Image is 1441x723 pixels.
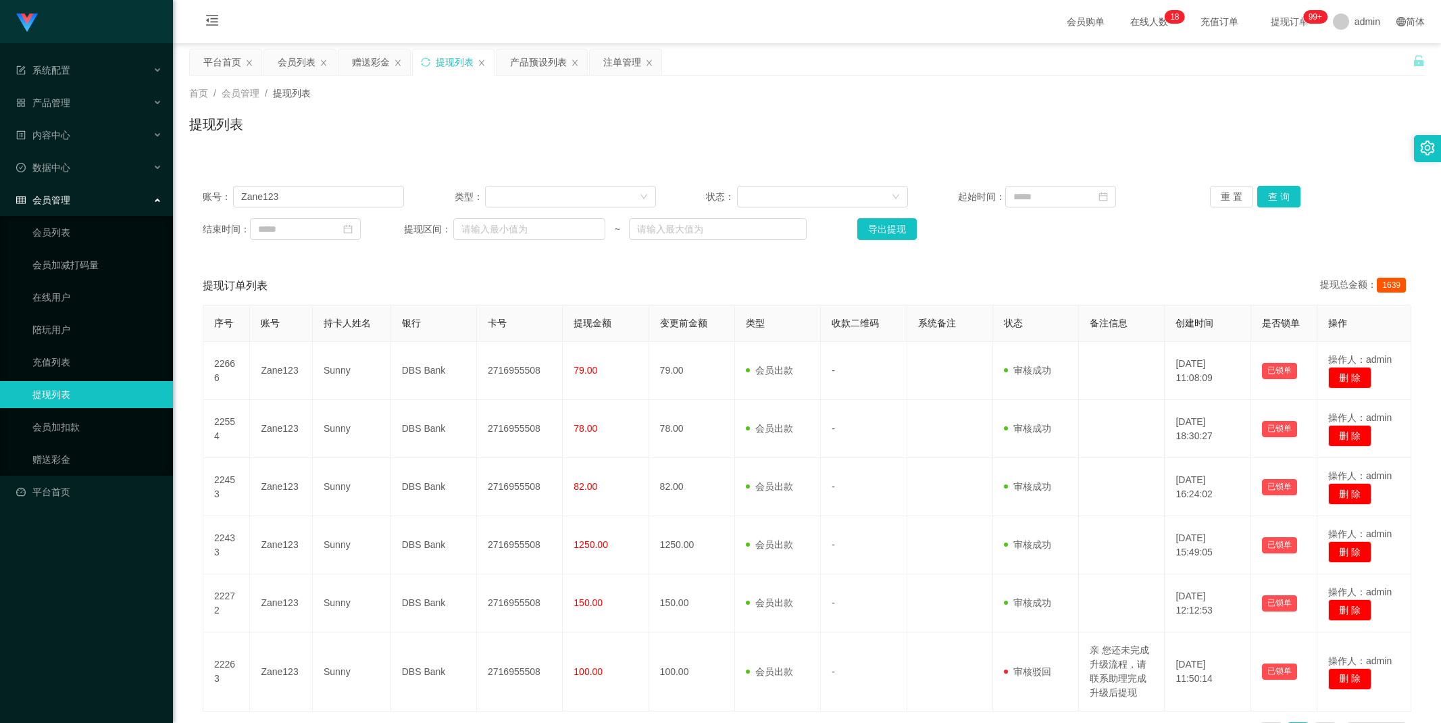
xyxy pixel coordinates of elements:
span: 会员出款 [746,666,793,677]
td: [DATE] 18:30:27 [1165,400,1250,458]
span: 会员管理 [16,195,70,205]
span: 会员出款 [746,597,793,608]
span: 会员管理 [222,88,259,99]
td: 2716955508 [477,574,563,632]
button: 删 除 [1328,599,1371,621]
span: 操作人：admin [1328,354,1392,365]
span: 会员出款 [746,423,793,434]
i: 图标: menu-fold [189,1,235,44]
span: 会员出款 [746,365,793,376]
td: DBS Bank [391,574,477,632]
a: 提现列表 [32,381,162,408]
span: 系统配置 [16,65,70,76]
td: 1250.00 [649,516,735,574]
span: - [832,666,835,677]
span: 状态 [1004,318,1023,328]
i: 图标: close [478,59,486,67]
td: Zane123 [250,342,313,400]
span: 150.00 [574,597,603,608]
span: 提现列表 [273,88,311,99]
td: 150.00 [649,574,735,632]
td: Zane123 [250,632,313,712]
td: Zane123 [250,516,313,574]
span: 提现订单 [1264,17,1315,26]
button: 删 除 [1328,425,1371,447]
span: 提现订单列表 [203,278,268,294]
i: 图标: calendar [1098,192,1108,201]
span: 起始时间： [958,190,1005,204]
td: [DATE] 15:49:05 [1165,516,1250,574]
span: 持卡人姓名 [324,318,371,328]
span: - [832,365,835,376]
span: - [832,539,835,550]
span: 卡号 [488,318,507,328]
a: 充值列表 [32,349,162,376]
span: 变更前金额 [660,318,707,328]
sup: 18 [1165,10,1184,24]
td: Sunny [313,516,391,574]
span: - [832,423,835,434]
i: 图标: check-circle-o [16,163,26,172]
p: 1 [1170,10,1175,24]
span: 银行 [402,318,421,328]
td: 22433 [203,516,250,574]
td: 2716955508 [477,458,563,516]
a: 会员加减打码量 [32,251,162,278]
td: 22554 [203,400,250,458]
i: 图标: appstore-o [16,98,26,107]
span: 82.00 [574,481,597,492]
div: 提现总金额： [1320,278,1411,294]
td: Sunny [313,342,391,400]
td: [DATE] 11:50:14 [1165,632,1250,712]
button: 已锁单 [1262,664,1297,680]
p: 8 [1175,10,1180,24]
span: 提现金额 [574,318,611,328]
span: / [265,88,268,99]
span: 系统备注 [918,318,956,328]
span: / [213,88,216,99]
span: 在线人数 [1123,17,1175,26]
td: Zane123 [250,458,313,516]
span: ~ [605,222,629,236]
td: 2716955508 [477,632,563,712]
span: 类型： [455,190,486,204]
a: 会员列表 [32,219,162,246]
span: 数据中心 [16,162,70,173]
div: 会员列表 [278,49,315,75]
button: 删 除 [1328,483,1371,505]
span: 备注信息 [1090,318,1128,328]
span: 类型 [746,318,765,328]
span: 收款二维码 [832,318,879,328]
a: 图标: dashboard平台首页 [16,478,162,505]
button: 删 除 [1328,367,1371,389]
span: 首页 [189,88,208,99]
h1: 提现列表 [189,114,243,134]
span: 账号 [261,318,280,328]
span: 操作人：admin [1328,528,1392,539]
span: 审核成功 [1004,481,1051,492]
i: 图标: calendar [343,224,353,234]
button: 重 置 [1210,186,1253,207]
td: DBS Bank [391,516,477,574]
td: [DATE] 11:08:09 [1165,342,1250,400]
i: 图标: down [640,193,648,202]
i: 图标: setting [1420,141,1435,155]
td: DBS Bank [391,458,477,516]
td: 亲 您还未完成升级流程，请联系助理完成升级后提现 [1079,632,1165,712]
a: 会员加扣款 [32,414,162,441]
sup: 1177 [1303,10,1328,24]
span: 78.00 [574,423,597,434]
i: 图标: sync [421,57,430,67]
a: 在线用户 [32,284,162,311]
i: 图标: global [1396,17,1406,26]
td: 22272 [203,574,250,632]
td: 22263 [203,632,250,712]
td: 2716955508 [477,400,563,458]
td: Sunny [313,574,391,632]
td: Sunny [313,458,391,516]
i: 图标: table [16,195,26,205]
input: 请输入最大值为 [629,218,807,240]
div: 注单管理 [603,49,641,75]
span: 结束时间： [203,222,250,236]
span: 操作人：admin [1328,412,1392,423]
